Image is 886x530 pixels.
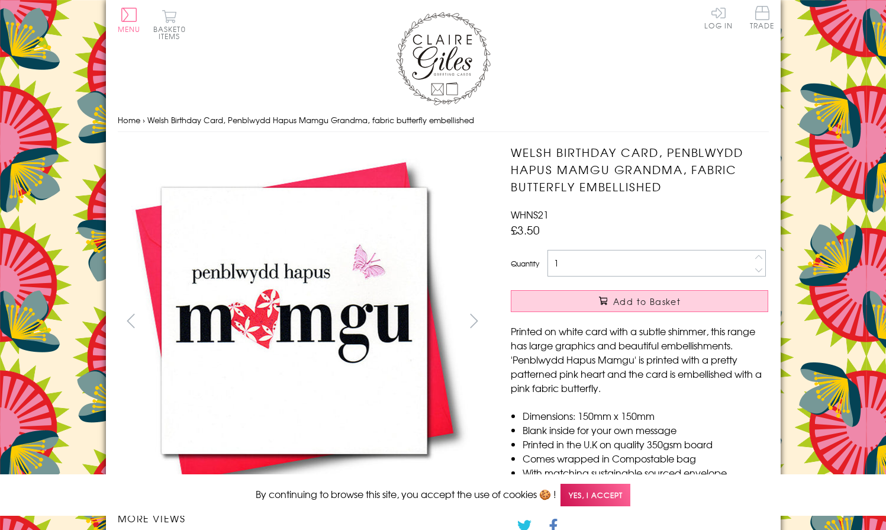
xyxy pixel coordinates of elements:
span: Yes, I accept [560,484,630,507]
h1: Welsh Birthday Card, Penblwydd Hapus Mamgu Grandma, fabric butterfly embellished [511,144,768,195]
li: Comes wrapped in Compostable bag [523,451,768,465]
a: Trade [750,6,775,31]
button: prev [118,307,144,334]
span: › [143,114,145,126]
button: Add to Basket [511,290,768,312]
h3: More views [118,511,488,525]
button: Menu [118,8,141,33]
button: Basket0 items [153,9,186,40]
img: Claire Giles Greetings Cards [396,12,491,105]
span: Add to Basket [613,295,681,307]
li: With matching sustainable sourced envelope [523,465,768,480]
label: Quantity [511,258,539,269]
span: £3.50 [511,221,540,238]
span: WHNS21 [511,207,549,221]
span: 0 items [159,24,186,41]
nav: breadcrumbs [118,108,769,133]
span: Trade [750,6,775,29]
span: Welsh Birthday Card, Penblwydd Hapus Mamgu Grandma, fabric butterfly embellished [147,114,474,126]
li: Dimensions: 150mm x 150mm [523,409,768,423]
img: Welsh Birthday Card, Penblwydd Hapus Mamgu Grandma, fabric butterfly embellished [118,144,473,499]
li: Printed in the U.K on quality 350gsm board [523,437,768,451]
a: Home [118,114,140,126]
span: Menu [118,24,141,34]
p: Printed on white card with a subtle shimmer, this range has large graphics and beautiful embellis... [511,324,768,395]
a: Log In [704,6,733,29]
button: next [460,307,487,334]
li: Blank inside for your own message [523,423,768,437]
